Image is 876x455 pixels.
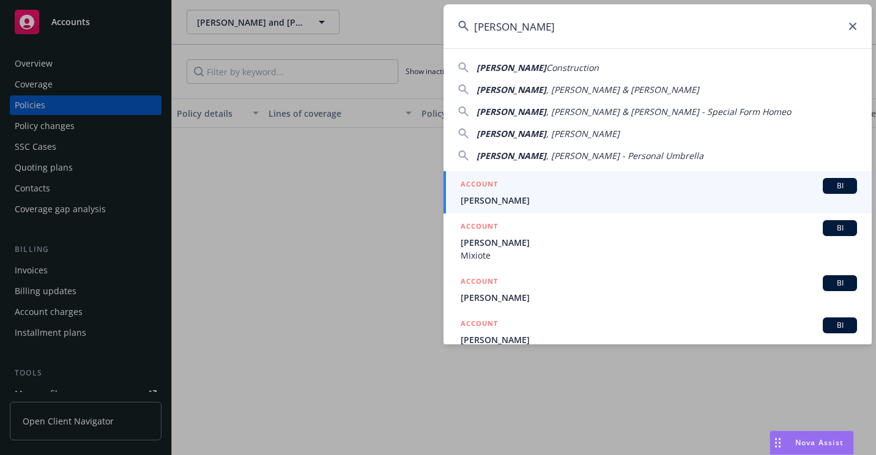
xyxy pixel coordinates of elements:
[461,194,857,207] span: [PERSON_NAME]
[546,150,703,161] span: , [PERSON_NAME] - Personal Umbrella
[828,278,852,289] span: BI
[546,84,699,95] span: , [PERSON_NAME] & [PERSON_NAME]
[461,333,857,346] span: [PERSON_NAME]
[477,128,546,139] span: [PERSON_NAME]
[828,320,852,331] span: BI
[546,106,791,117] span: , [PERSON_NAME] & [PERSON_NAME] - Special Form Homeo
[444,268,872,311] a: ACCOUNTBI[PERSON_NAME]
[477,84,546,95] span: [PERSON_NAME]
[546,62,599,73] span: Construction
[444,213,872,268] a: ACCOUNTBI[PERSON_NAME]Mixiote
[828,223,852,234] span: BI
[444,311,872,353] a: ACCOUNTBI[PERSON_NAME]
[770,431,785,454] div: Drag to move
[828,180,852,191] span: BI
[770,431,854,455] button: Nova Assist
[795,437,844,448] span: Nova Assist
[477,106,546,117] span: [PERSON_NAME]
[461,275,498,290] h5: ACCOUNT
[546,128,620,139] span: , [PERSON_NAME]
[477,150,546,161] span: [PERSON_NAME]
[444,4,872,48] input: Search...
[477,62,546,73] span: [PERSON_NAME]
[461,178,498,193] h5: ACCOUNT
[461,317,498,332] h5: ACCOUNT
[461,291,857,304] span: [PERSON_NAME]
[461,236,857,249] span: [PERSON_NAME]
[461,249,857,262] span: Mixiote
[461,220,498,235] h5: ACCOUNT
[444,171,872,213] a: ACCOUNTBI[PERSON_NAME]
